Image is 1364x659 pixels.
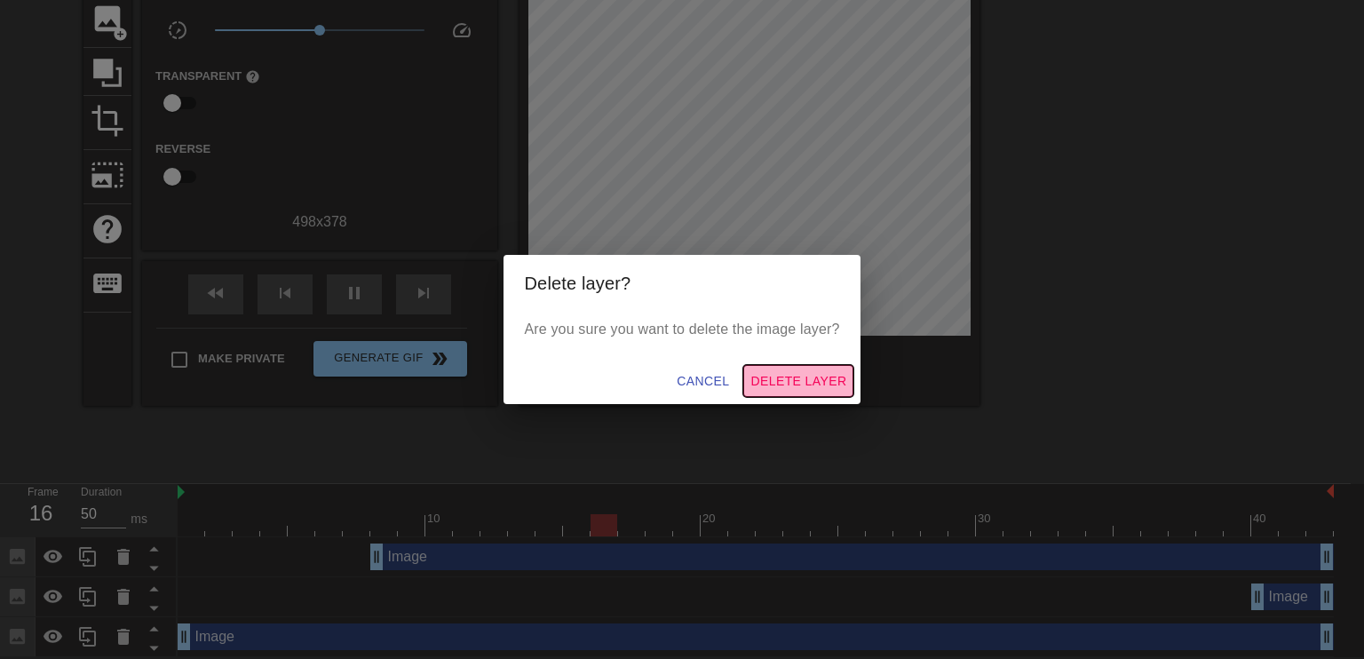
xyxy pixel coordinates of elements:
[750,370,846,393] span: Delete Layer
[677,370,729,393] span: Cancel
[743,365,853,398] button: Delete Layer
[670,365,736,398] button: Cancel
[525,269,840,298] h2: Delete layer?
[525,319,840,340] p: Are you sure you want to delete the image layer?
